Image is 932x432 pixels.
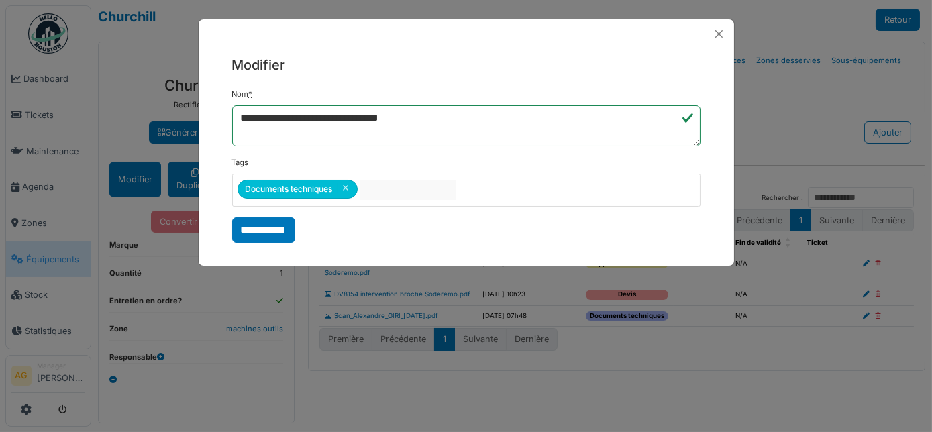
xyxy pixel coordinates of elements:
[338,183,353,193] button: Remove item: '190'
[232,157,249,168] label: Tags
[249,89,253,99] abbr: Requis
[710,25,728,43] button: Close
[232,89,253,100] label: Nom
[238,180,358,199] div: Documents techniques
[232,55,701,75] h5: Modifier
[360,180,456,200] input: null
